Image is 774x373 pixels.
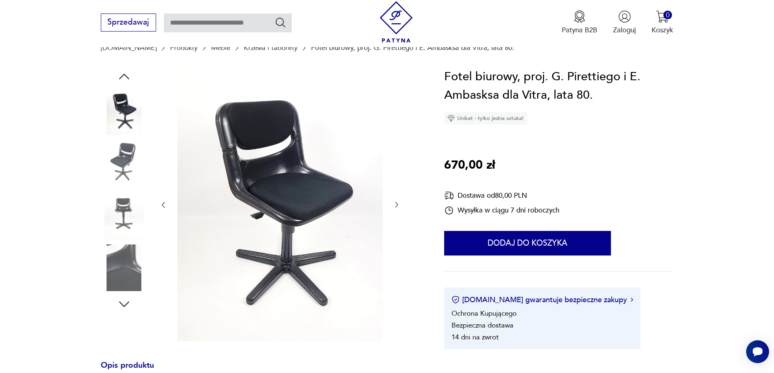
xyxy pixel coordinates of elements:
button: Patyna B2B [562,10,597,35]
div: Wysyłka w ciągu 7 dni roboczych [444,206,559,215]
li: Bezpieczna dostawa [452,321,513,330]
p: Zaloguj [613,25,636,35]
p: Patyna B2B [562,25,597,35]
img: Ikona koszyka [656,10,669,23]
li: Ochrona Kupującego [452,309,517,318]
button: 0Koszyk [651,10,673,35]
a: [DOMAIN_NAME] [101,44,157,52]
img: Ikona medalu [573,10,586,23]
img: Ikona certyfikatu [452,296,460,304]
div: 0 [663,11,672,19]
img: Ikona diamentu [447,115,455,122]
a: Produkty [170,44,197,52]
img: Zdjęcie produktu Fotel biurowy, proj. G. Pirettiego i E. Ambasksa dla Vitra, lata 80. [101,244,148,291]
a: Meble [211,44,230,52]
h1: Fotel biurowy, proj. G. Pirettiego i E. Ambasksa dla Vitra, lata 80. [444,68,673,105]
p: Fotel biurowy, proj. G. Pirettiego i E. Ambasksa dla Vitra, lata 80. [311,44,514,52]
li: 14 dni na zwrot [452,332,499,342]
img: Zdjęcie produktu Fotel biurowy, proj. G. Pirettiego i E. Ambasksa dla Vitra, lata 80. [101,192,148,239]
img: Zdjęcie produktu Fotel biurowy, proj. G. Pirettiego i E. Ambasksa dla Vitra, lata 80. [101,140,148,187]
button: [DOMAIN_NAME] gwarantuje bezpieczne zakupy [452,295,633,305]
a: Sprzedawaj [101,20,156,26]
a: Krzesła i taborety [244,44,297,52]
button: Zaloguj [613,10,636,35]
p: Koszyk [651,25,673,35]
img: Ikona dostawy [444,190,454,201]
div: Unikat - tylko jedna sztuka! [444,112,527,124]
iframe: Smartsupp widget button [746,340,769,363]
img: Zdjęcie produktu Fotel biurowy, proj. G. Pirettiego i E. Ambasksa dla Vitra, lata 80. [177,68,383,341]
button: Szukaj [275,16,286,28]
div: Dostawa od 80,00 PLN [444,190,559,201]
button: Dodaj do koszyka [444,231,611,255]
a: Ikona medaluPatyna B2B [562,10,597,35]
p: 670,00 zł [444,156,495,175]
img: Ikonka użytkownika [618,10,631,23]
button: Sprzedawaj [101,14,156,32]
img: Patyna - sklep z meblami i dekoracjami vintage [376,1,417,43]
img: Zdjęcie produktu Fotel biurowy, proj. G. Pirettiego i E. Ambasksa dla Vitra, lata 80. [101,88,148,135]
img: Ikona strzałki w prawo [631,298,633,302]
